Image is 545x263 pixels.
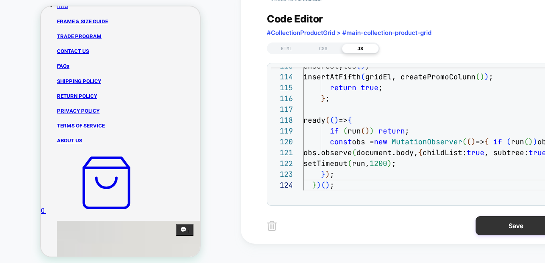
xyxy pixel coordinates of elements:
[271,136,293,147] div: 120
[271,93,293,104] div: 116
[484,72,489,81] span: )
[348,159,352,168] span: (
[352,159,370,168] span: run,
[312,180,317,190] span: }
[267,13,323,25] span: Code Editor
[303,148,352,157] span: obs.observe
[16,27,61,33] a: TRADE PROGRAM
[303,115,325,125] span: ready
[330,137,352,146] span: const
[321,180,325,190] span: (
[480,72,484,81] span: )
[325,115,330,125] span: (
[476,137,484,146] span: =>
[16,72,60,78] a: SHIPPING POLICY
[334,115,339,125] span: )
[374,137,387,146] span: new
[271,125,293,136] div: 119
[418,148,423,157] span: {
[361,83,378,92] span: true
[506,137,511,146] span: (
[471,137,476,146] span: )
[317,180,321,190] span: )
[405,126,409,136] span: ;
[267,221,277,231] img: delete
[378,83,383,92] span: ;
[271,158,293,169] div: 122
[325,94,330,103] span: ;
[339,115,348,125] span: =>
[533,137,537,146] span: )
[467,137,471,146] span: (
[387,159,392,168] span: )
[330,170,334,179] span: ;
[325,180,330,190] span: )
[271,147,293,158] div: 121
[268,44,305,53] div: HTML
[330,126,339,136] span: if
[16,87,56,93] a: RETURN POLICY
[493,137,502,146] span: if
[343,126,348,136] span: (
[348,115,352,125] span: {
[16,131,41,137] a: ABOUT US
[370,159,387,168] span: 1200
[484,137,489,146] span: {
[484,148,529,157] span: , subtree:
[271,104,293,115] div: 117
[271,82,293,93] div: 115
[271,71,293,82] div: 114
[271,169,293,180] div: 123
[267,29,431,36] span: #CollectionProductGrid > #main-collection-product-grid
[352,148,356,157] span: (
[321,170,325,179] span: }
[271,180,293,190] div: 124
[378,126,405,136] span: return
[16,42,48,48] a: CONTACT US
[303,72,361,81] span: insertAtFifth
[489,72,493,81] span: ;
[365,72,476,81] span: gridEl, createPromoColumn
[325,170,330,179] span: )
[467,148,484,157] span: true
[330,180,334,190] span: ;
[361,126,365,136] span: (
[330,83,356,92] span: return
[370,126,374,136] span: )
[361,72,365,81] span: (
[352,137,374,146] span: obs =
[305,44,342,53] div: CSS
[330,115,334,125] span: (
[392,159,396,168] span: ;
[16,116,64,122] a: TERMS OF SERVICE
[321,94,325,103] span: }
[423,148,467,157] span: childList:
[16,101,59,107] a: PRIVACY POLICY
[365,126,370,136] span: )
[303,159,348,168] span: setTimeout
[16,12,67,18] a: FRAME & SIZE GUIDE
[356,148,418,157] span: document.body,
[342,44,379,53] div: JS
[392,137,462,146] span: MutationObserver
[135,218,153,244] inbox-online-store-chat: Shopify online store chat
[462,137,467,146] span: (
[348,126,361,136] span: run
[511,137,524,146] span: run
[271,115,293,125] div: 118
[16,57,28,63] a: FAQs
[529,137,533,146] span: )
[524,137,529,146] span: (
[476,72,480,81] span: (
